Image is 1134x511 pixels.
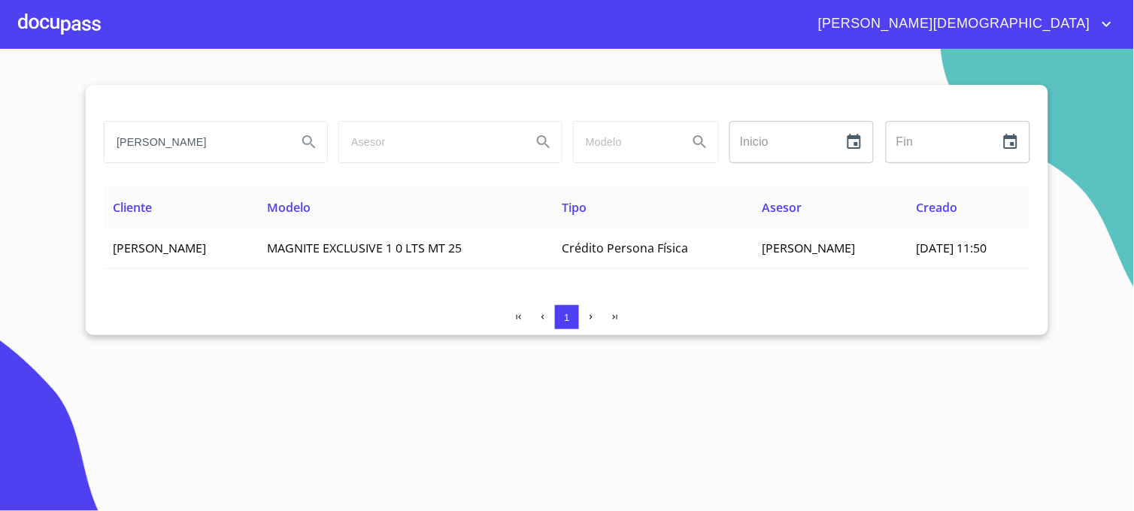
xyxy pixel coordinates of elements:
input: search [574,122,676,162]
span: MAGNITE EXCLUSIVE 1 0 LTS MT 25 [267,240,462,256]
button: Search [682,124,718,160]
span: Tipo [562,199,587,216]
button: Search [291,124,327,160]
span: [PERSON_NAME] [113,240,206,256]
button: Search [526,124,562,160]
button: 1 [555,305,579,329]
span: Asesor [762,199,802,216]
span: [PERSON_NAME][DEMOGRAPHIC_DATA] [807,12,1098,36]
button: account of current user [807,12,1116,36]
input: search [105,122,285,162]
span: [DATE] 11:50 [916,240,987,256]
span: Modelo [267,199,311,216]
span: Cliente [113,199,152,216]
input: search [339,122,520,162]
span: Creado [916,199,957,216]
span: [PERSON_NAME] [762,240,855,256]
span: Crédito Persona Física [562,240,688,256]
span: 1 [564,312,569,323]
